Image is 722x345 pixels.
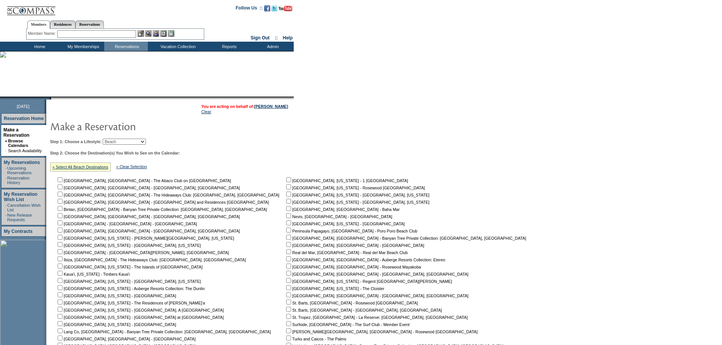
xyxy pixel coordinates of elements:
[285,329,478,334] nobr: [PERSON_NAME][GEOGRAPHIC_DATA], [GEOGRAPHIC_DATA] - Rosewood [GEOGRAPHIC_DATA]
[285,200,429,205] nobr: [GEOGRAPHIC_DATA], [US_STATE] - [GEOGRAPHIC_DATA], [US_STATE]
[285,265,421,269] nobr: [GEOGRAPHIC_DATA], [GEOGRAPHIC_DATA] - Rosewood Mayakoba
[56,236,234,240] nobr: [GEOGRAPHIC_DATA], [US_STATE] - [PERSON_NAME][GEOGRAPHIC_DATA], [US_STATE]
[56,229,240,233] nobr: [GEOGRAPHIC_DATA], [GEOGRAPHIC_DATA] - [GEOGRAPHIC_DATA], [GEOGRAPHIC_DATA]
[138,30,144,37] img: b_edit.gif
[4,160,40,165] a: My Reservations
[56,301,205,305] nobr: [GEOGRAPHIC_DATA], [US_STATE] - The Residences of [PERSON_NAME]'a
[52,165,108,169] a: » Select All Beach Destinations
[5,176,6,185] td: ·
[271,5,277,11] img: Follow us on Twitter
[279,6,292,11] img: Subscribe to our YouTube Channel
[56,293,176,298] nobr: [GEOGRAPHIC_DATA], [US_STATE] - [GEOGRAPHIC_DATA]
[207,42,250,51] td: Reports
[56,186,240,190] nobr: [GEOGRAPHIC_DATA], [GEOGRAPHIC_DATA] - [GEOGRAPHIC_DATA], [GEOGRAPHIC_DATA]
[4,229,33,234] a: My Contracts
[160,30,167,37] img: Reservations
[285,222,405,226] nobr: [GEOGRAPHIC_DATA], [US_STATE] - [GEOGRAPHIC_DATA]
[271,8,277,12] a: Follow us on Twitter
[56,178,231,183] nobr: [GEOGRAPHIC_DATA], [GEOGRAPHIC_DATA] - The Abaco Club on [GEOGRAPHIC_DATA]
[56,329,271,334] nobr: Lang Co, [GEOGRAPHIC_DATA] - Banyan Tree Private Collection: [GEOGRAPHIC_DATA], [GEOGRAPHIC_DATA]
[5,213,6,222] td: ·
[56,250,229,255] nobr: [GEOGRAPHIC_DATA] - [GEOGRAPHIC_DATA][PERSON_NAME], [GEOGRAPHIC_DATA]
[285,286,384,291] nobr: [GEOGRAPHIC_DATA], [US_STATE] - The Cloister
[27,20,50,29] a: Members
[285,250,408,255] nobr: Real del Mar, [GEOGRAPHIC_DATA] - Real del Mar Beach Club
[285,178,408,183] nobr: [GEOGRAPHIC_DATA], [US_STATE] - 1 [GEOGRAPHIC_DATA]
[264,8,270,12] a: Become our fan on Facebook
[285,315,468,320] nobr: St. Tropez, [GEOGRAPHIC_DATA] - La Reserve: [GEOGRAPHIC_DATA], [GEOGRAPHIC_DATA]
[8,148,42,153] a: Search Availability
[56,243,201,248] nobr: [GEOGRAPHIC_DATA], [US_STATE] - [GEOGRAPHIC_DATA], [US_STATE]
[285,279,452,284] nobr: [GEOGRAPHIC_DATA], [US_STATE] - Regent [GEOGRAPHIC_DATA][PERSON_NAME]
[285,272,468,276] nobr: [GEOGRAPHIC_DATA], [GEOGRAPHIC_DATA] - [GEOGRAPHIC_DATA], [GEOGRAPHIC_DATA]
[56,265,202,269] nobr: [GEOGRAPHIC_DATA], [US_STATE] - The Islands of [GEOGRAPHIC_DATA]
[5,203,6,212] td: ·
[285,308,442,312] nobr: St. Barts, [GEOGRAPHIC_DATA] - [GEOGRAPHIC_DATA], [GEOGRAPHIC_DATA]
[254,104,288,109] a: [PERSON_NAME]
[251,35,269,41] a: Sign Out
[285,243,424,248] nobr: [GEOGRAPHIC_DATA], [GEOGRAPHIC_DATA] - [GEOGRAPHIC_DATA]
[50,151,180,155] b: Step 2: Choose the Destination(s) You Wish to See on the Calendar:
[56,286,205,291] nobr: [GEOGRAPHIC_DATA], [US_STATE] - Auberge Resorts Collection: The Dunlin
[17,42,61,51] td: Home
[56,308,224,312] nobr: [GEOGRAPHIC_DATA], [US_STATE] - [GEOGRAPHIC_DATA], A [GEOGRAPHIC_DATA]
[264,5,270,11] img: Become our fan on Facebook
[56,200,269,205] nobr: [GEOGRAPHIC_DATA], [GEOGRAPHIC_DATA] - [GEOGRAPHIC_DATA] and Residences [GEOGRAPHIC_DATA]
[201,104,288,109] span: You are acting on behalf of:
[56,279,201,284] nobr: [GEOGRAPHIC_DATA], [US_STATE] - [GEOGRAPHIC_DATA], [US_STATE]
[7,203,41,212] a: Cancellation Wish List
[7,213,32,222] a: New Release Requests
[56,315,224,320] nobr: [GEOGRAPHIC_DATA], [US_STATE] - [GEOGRAPHIC_DATA] at [GEOGRAPHIC_DATA]
[61,42,104,51] td: My Memberships
[5,139,7,143] b: »
[250,42,294,51] td: Admin
[5,148,7,153] td: ·
[50,20,75,28] a: Residences
[50,139,102,144] b: Step 1: Choose a Lifestyle:
[7,176,30,185] a: Reservation History
[116,164,147,169] a: » Clear Selection
[104,42,148,51] td: Reservations
[56,222,197,226] nobr: [GEOGRAPHIC_DATA] - [GEOGRAPHIC_DATA] - [GEOGRAPHIC_DATA]
[49,97,51,100] img: promoShadowLeftCorner.gif
[283,35,293,41] a: Help
[28,30,57,37] div: Member Name:
[56,322,176,327] nobr: [GEOGRAPHIC_DATA], [US_STATE] - [GEOGRAPHIC_DATA]
[3,127,30,138] a: Make a Reservation
[285,229,417,233] nobr: Peninsula Papagayo, [GEOGRAPHIC_DATA] - Poro Poro Beach Club
[285,322,410,327] nobr: Surfside, [GEOGRAPHIC_DATA] - The Surf Club - Member Event
[51,97,52,100] img: blank.gif
[153,30,159,37] img: Impersonate
[285,207,399,212] nobr: [GEOGRAPHIC_DATA], [GEOGRAPHIC_DATA] - Baha Mar
[17,104,30,109] span: [DATE]
[148,42,207,51] td: Vacation Collection
[285,258,445,262] nobr: [GEOGRAPHIC_DATA], [GEOGRAPHIC_DATA] - Auberge Resorts Collection: Etereo
[285,193,429,197] nobr: [GEOGRAPHIC_DATA], [US_STATE] - [GEOGRAPHIC_DATA], [US_STATE]
[5,166,6,175] td: ·
[236,5,263,14] td: Follow Us ::
[285,337,346,341] nobr: Turks and Caicos - The Palms
[50,119,202,134] img: pgTtlMakeReservation.gif
[168,30,174,37] img: b_calculator.gif
[201,109,211,114] a: Clear
[285,186,425,190] nobr: [GEOGRAPHIC_DATA], [US_STATE] - Rosewood [GEOGRAPHIC_DATA]
[56,193,279,197] nobr: [GEOGRAPHIC_DATA], [GEOGRAPHIC_DATA] - The Hideaways Club: [GEOGRAPHIC_DATA], [GEOGRAPHIC_DATA]
[285,301,418,305] nobr: St. Barts, [GEOGRAPHIC_DATA] - Rosewood [GEOGRAPHIC_DATA]
[275,35,278,41] span: ::
[8,139,28,148] a: Browse Calendars
[4,116,44,121] a: Reservation Home
[56,214,240,219] nobr: [GEOGRAPHIC_DATA], [GEOGRAPHIC_DATA] - [GEOGRAPHIC_DATA], [GEOGRAPHIC_DATA]
[7,166,31,175] a: Upcoming Reservations
[4,192,38,202] a: My Reservation Wish List
[75,20,104,28] a: Reservations
[56,272,130,276] nobr: Kaua'i, [US_STATE] - Timbers Kaua'i
[285,293,468,298] nobr: [GEOGRAPHIC_DATA], [GEOGRAPHIC_DATA] - [GEOGRAPHIC_DATA], [GEOGRAPHIC_DATA]
[56,337,196,341] nobr: [GEOGRAPHIC_DATA], [GEOGRAPHIC_DATA] - [GEOGRAPHIC_DATA]
[285,236,526,240] nobr: [GEOGRAPHIC_DATA], [GEOGRAPHIC_DATA] - Banyan Tree Private Collection: [GEOGRAPHIC_DATA], [GEOGRA...
[56,207,267,212] nobr: Bintan, [GEOGRAPHIC_DATA] - Banyan Tree Private Collection: [GEOGRAPHIC_DATA], [GEOGRAPHIC_DATA]
[56,258,246,262] nobr: Ibiza, [GEOGRAPHIC_DATA] - The Hideaways Club: [GEOGRAPHIC_DATA], [GEOGRAPHIC_DATA]
[145,30,152,37] img: View
[285,214,392,219] nobr: Nevis, [GEOGRAPHIC_DATA] - [GEOGRAPHIC_DATA]
[279,8,292,12] a: Subscribe to our YouTube Channel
